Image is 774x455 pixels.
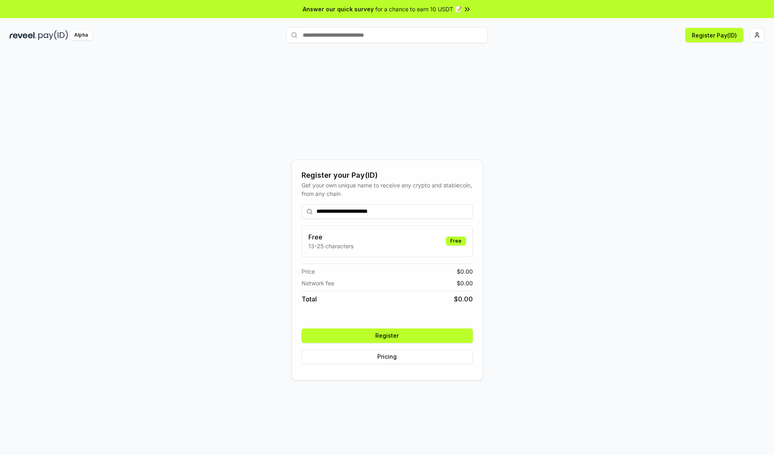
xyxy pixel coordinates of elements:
[70,30,92,40] div: Alpha
[685,28,743,42] button: Register Pay(ID)
[302,294,317,304] span: Total
[302,328,473,343] button: Register
[457,267,473,276] span: $ 0.00
[375,5,462,13] span: for a chance to earn 10 USDT 📝
[303,5,374,13] span: Answer our quick survey
[38,30,68,40] img: pay_id
[446,237,466,245] div: Free
[10,30,37,40] img: reveel_dark
[302,181,473,198] div: Get your own unique name to receive any crypto and stablecoin, from any chain
[302,279,334,287] span: Network fee
[457,279,473,287] span: $ 0.00
[308,232,354,242] h3: Free
[302,170,473,181] div: Register your Pay(ID)
[302,349,473,364] button: Pricing
[302,267,315,276] span: Price
[308,242,354,250] p: 13-25 characters
[454,294,473,304] span: $ 0.00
